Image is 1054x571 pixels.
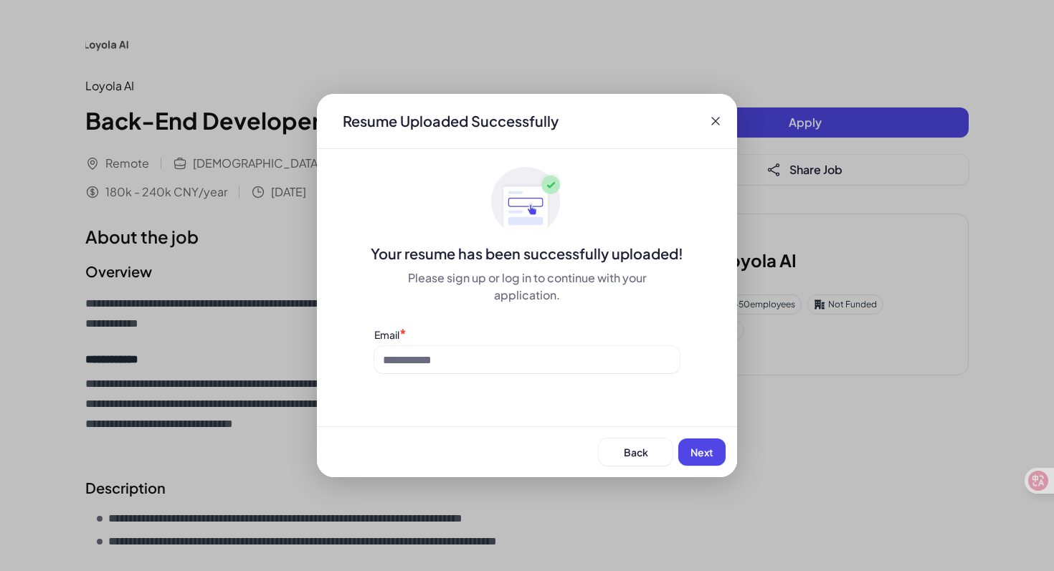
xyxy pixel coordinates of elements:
button: Back [599,438,673,466]
div: Your resume has been successfully uploaded! [317,244,737,264]
button: Next [678,438,726,466]
label: Email [374,328,399,341]
span: Next [690,446,713,459]
div: Resume Uploaded Successfully [331,111,570,131]
img: ApplyedMaskGroup3.svg [491,166,563,238]
span: Back [624,446,648,459]
div: Please sign up or log in to continue with your application. [374,269,680,304]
